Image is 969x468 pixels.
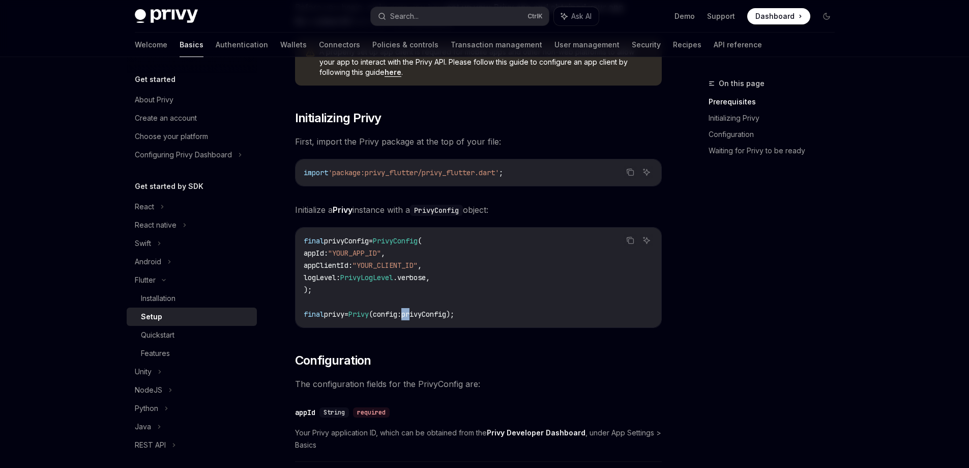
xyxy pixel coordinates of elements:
span: : [348,261,353,270]
span: (config [369,310,397,319]
a: Support [707,11,735,21]
strong: Privy Developer Dashboard [487,428,585,437]
a: Recipes [673,33,701,57]
span: "YOUR_APP_ID" [328,249,381,258]
span: final [304,236,324,245]
h5: Get started [135,73,175,86]
span: : [336,273,340,282]
span: String [324,408,345,417]
span: : [397,310,401,319]
span: Configuration [295,352,371,369]
div: Installation [141,292,175,305]
a: Basics [180,33,203,57]
span: First, import the Privy package at the top of your file: [295,134,662,149]
a: Choose your platform [127,127,257,146]
div: appId [295,407,315,418]
a: Configuration [709,126,843,143]
div: Python [135,402,158,415]
img: dark logo [135,9,198,23]
div: Choose your platform [135,130,208,143]
span: The configuration fields for the PrivyConfig are: [295,377,662,391]
span: .verbose, [393,273,430,282]
span: PrivyConfig [373,236,418,245]
span: : [324,249,328,258]
span: ; [499,168,503,177]
span: Ask AI [571,11,592,21]
span: , [381,249,385,258]
div: Java [135,421,151,433]
a: API reference [714,33,762,57]
div: Unity [135,366,152,378]
a: Welcome [135,33,167,57]
h5: Get started by SDK [135,180,203,192]
span: privyConfig [324,236,369,245]
span: 'package:privy_flutter/privy_flutter.dart' [328,168,499,177]
strong: Privy [333,205,353,215]
a: Authentication [216,33,268,57]
a: Prerequisites [709,94,843,110]
span: On this page [719,77,765,90]
a: here [385,68,401,77]
div: Setup [141,311,162,323]
span: appId [304,249,324,258]
div: Quickstart [141,329,174,341]
div: Search... [390,10,419,22]
a: Initializing Privy [709,110,843,126]
div: React [135,201,154,213]
span: , [418,261,422,270]
span: Initialize a instance with a object: [295,203,662,217]
button: Ask AI [640,166,653,179]
span: privyConfig); [401,310,454,319]
a: Create an account [127,109,257,127]
a: About Privy [127,91,257,109]
span: PrivyLogLevel [340,273,393,282]
span: logLevel [304,273,336,282]
a: Setup [127,308,257,326]
span: ( [418,236,422,245]
div: Android [135,256,161,268]
a: Quickstart [127,326,257,344]
button: Toggle dark mode [818,8,835,24]
a: Wallets [280,33,307,57]
div: Features [141,347,170,360]
span: = [344,310,348,319]
a: Features [127,344,257,363]
span: Initializing Privy [295,110,381,126]
span: "YOUR_CLIENT_ID" [353,261,418,270]
span: Your Privy application ID, which can be obtained from the , under App Settings > Basics [295,427,662,451]
span: ); [304,285,312,294]
div: required [353,407,390,418]
button: Search...CtrlK [371,7,549,25]
code: PrivyConfig [410,205,463,216]
div: Configuring Privy Dashboard [135,149,232,161]
span: = [369,236,373,245]
div: NodeJS [135,384,162,396]
span: final [304,310,324,319]
span: Ctrl K [527,12,543,20]
div: Create an account [135,112,197,124]
a: Demo [674,11,695,21]
span: Dashboard [755,11,795,21]
a: Installation [127,289,257,308]
button: Ask AI [640,234,653,247]
a: Dashboard [747,8,810,24]
button: Copy the contents from the code block [624,166,637,179]
a: Privy Developer Dashboard [487,428,585,437]
div: React native [135,219,177,231]
a: Security [632,33,661,57]
span: import [304,168,328,177]
a: User management [554,33,620,57]
span: appClientId [304,261,348,270]
div: Swift [135,237,151,250]
a: Policies & controls [372,33,438,57]
button: Ask AI [554,7,599,25]
div: REST API [135,439,166,451]
span: A properly set up app client is required for mobile apps and other non-web platforms to allow you... [319,47,652,77]
div: About Privy [135,94,173,106]
a: Waiting for Privy to be ready [709,143,843,159]
a: Transaction management [451,33,542,57]
button: Copy the contents from the code block [624,234,637,247]
a: Connectors [319,33,360,57]
div: Flutter [135,274,156,286]
span: Privy [348,310,369,319]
